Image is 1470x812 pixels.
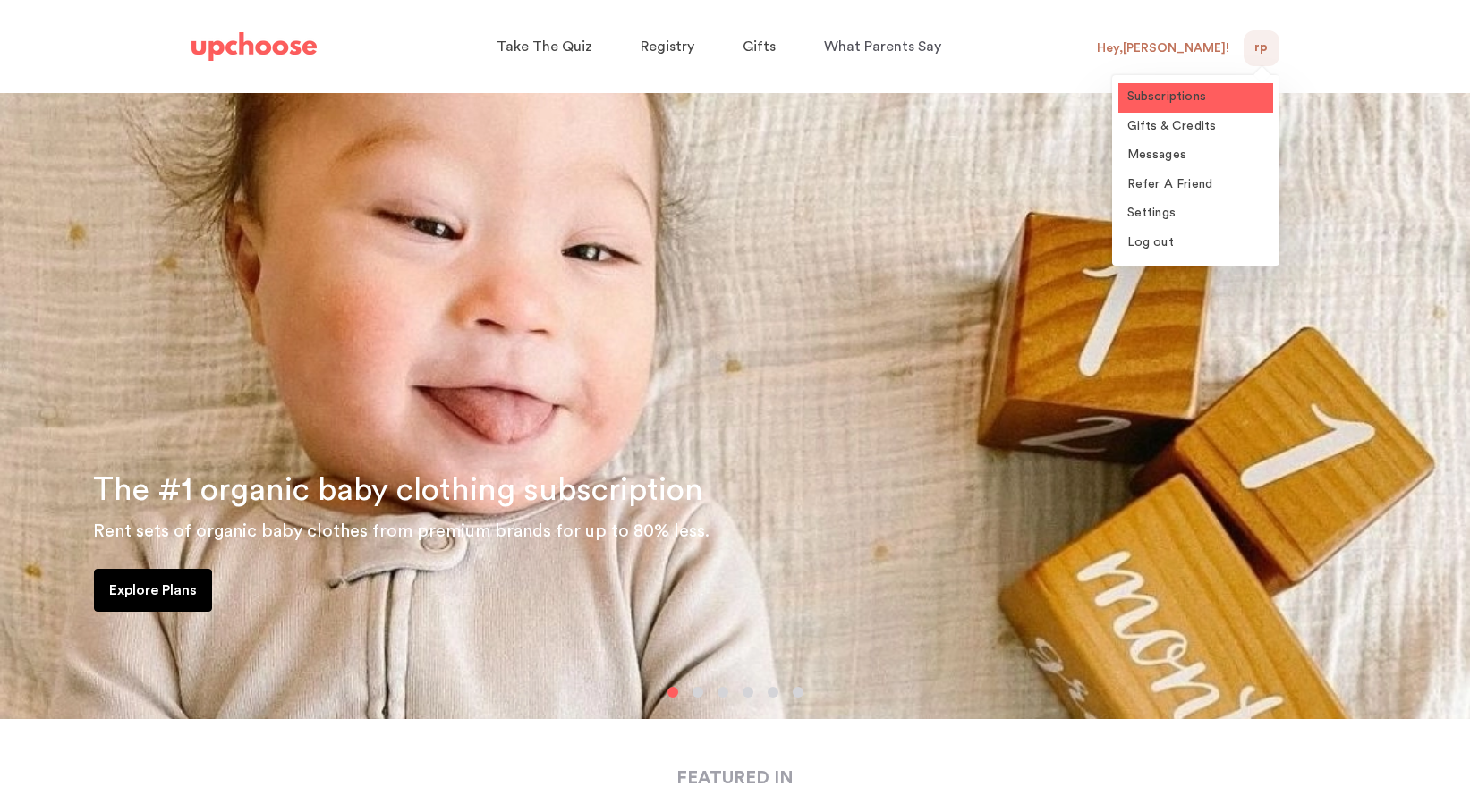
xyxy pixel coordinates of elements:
[191,32,317,61] img: UpChoose
[641,30,700,64] a: Registry
[1097,40,1229,56] div: Hey, [PERSON_NAME] !
[1127,90,1207,103] span: Subscriptions
[1118,229,1273,258] a: Log out
[1127,207,1177,219] span: Settings
[93,517,1449,546] p: Rent sets of organic baby clothes from premium brands for up to 80% less.
[743,30,781,64] a: Gifts
[191,29,317,65] a: UpChoose
[1127,120,1217,132] span: Gifts & Credits
[824,39,941,54] span: What Parents Say
[497,39,592,54] span: Take The Quiz
[1127,236,1174,249] span: Log out
[94,569,212,612] a: Explore Plans
[93,474,703,506] span: The #1 organic baby clothing subscription
[824,30,947,64] a: What Parents Say
[1127,178,1213,190] span: Refer A Friend
[676,769,794,787] strong: FEATURED IN
[1118,113,1273,142] a: Gifts & Credits
[1118,141,1273,171] a: Messages
[641,39,694,54] span: Registry
[1118,199,1273,229] a: Settings
[109,579,197,601] p: Explore Plans
[1254,38,1268,59] span: RP
[743,39,776,54] span: Gifts
[497,30,598,64] a: Take The Quiz
[1118,83,1273,113] a: Subscriptions
[1127,148,1187,161] span: Messages
[1118,171,1273,200] a: Refer A Friend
